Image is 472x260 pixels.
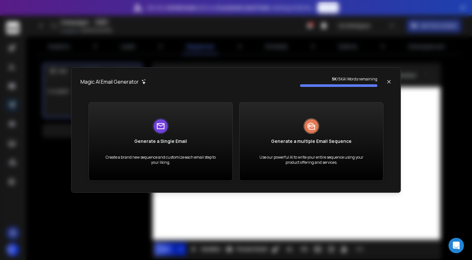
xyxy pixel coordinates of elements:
[134,138,187,144] h1: Generate a Single Email
[448,238,464,253] div: Open Intercom Messenger
[271,138,352,144] h1: Generate a multiple Email Sequence
[332,76,337,82] strong: 5K
[300,77,377,82] p: / 5K AI Words remaining
[153,118,169,135] img: logo
[80,78,139,86] h1: Magic AI Email Generator
[303,118,319,134] img: logo
[104,155,217,165] p: Create a brand new sequence and customize each email step to your liking.
[255,155,368,165] p: Use our powerful AI to write your entire sequence using your product offering and services.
